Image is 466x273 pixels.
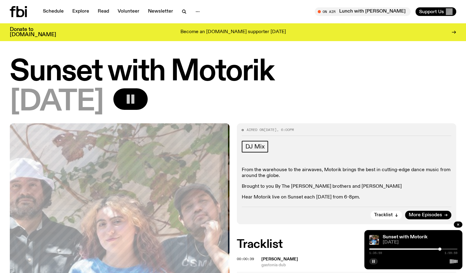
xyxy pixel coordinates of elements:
[39,7,67,16] a: Schedule
[180,29,286,35] p: Become an [DOMAIN_NAME] supporter [DATE]
[383,235,427,240] a: Sunset with Motorik
[261,257,298,261] span: [PERSON_NAME]
[237,239,457,250] h2: Tracklist
[69,7,93,16] a: Explore
[369,252,382,255] span: 1:35:59
[409,213,442,217] span: More Episodes
[415,7,456,16] button: Support Us
[383,240,457,245] span: [DATE]
[315,7,411,16] button: On AirLunch with [PERSON_NAME]
[242,184,452,190] p: Brought to you By The [PERSON_NAME] brothers and [PERSON_NAME]
[237,256,254,261] span: 00:00:39
[10,58,456,86] h1: Sunset with Motorik
[369,235,379,245] img: Andrew, Reenie, and Pat stand in a row, smiling at the camera, in dappled light with a vine leafe...
[261,262,457,268] span: gastonia dub
[94,7,113,16] a: Read
[247,127,264,132] span: Aired on
[242,167,452,179] p: From the warehouse to the airwaves, Motorik brings the best in cutting-edge dance music from arou...
[10,88,104,116] span: [DATE]
[144,7,177,16] a: Newsletter
[277,127,294,132] span: , 6:00pm
[242,141,268,152] a: DJ Mix
[114,7,143,16] a: Volunteer
[237,257,254,261] button: 00:00:39
[419,9,444,14] span: Support Us
[374,213,393,217] span: Tracklist
[264,127,277,132] span: [DATE]
[405,211,451,219] a: More Episodes
[245,143,265,150] span: DJ Mix
[370,211,402,219] button: Tracklist
[445,252,457,255] span: 1:59:59
[242,194,452,200] p: Hear Motorik live on Sunset each [DATE] from 6-8pm.
[10,27,56,37] h3: Donate to [DOMAIN_NAME]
